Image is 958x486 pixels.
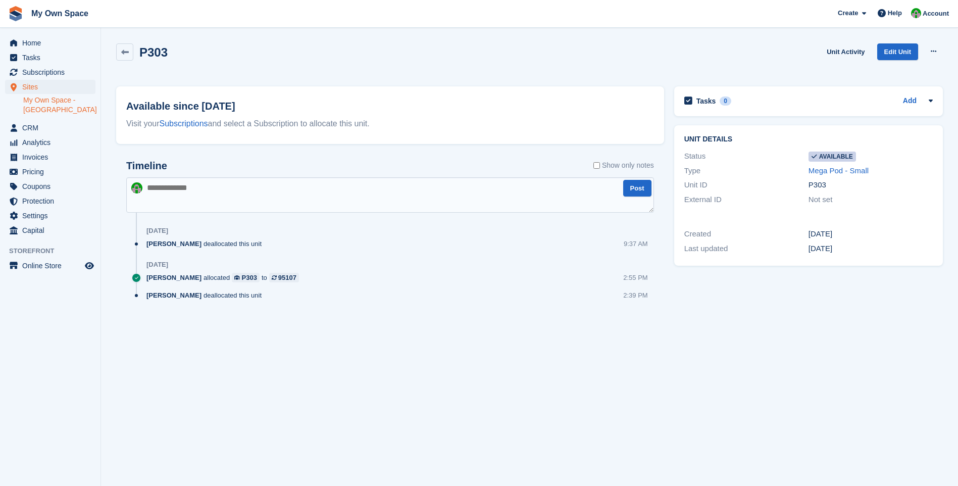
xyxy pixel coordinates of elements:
[269,273,299,282] a: 95107
[888,8,902,18] span: Help
[5,165,95,179] a: menu
[809,179,933,191] div: P303
[923,9,949,19] span: Account
[684,194,809,206] div: External ID
[623,180,651,197] button: Post
[27,5,92,22] a: My Own Space
[684,228,809,240] div: Created
[684,243,809,255] div: Last updated
[160,119,208,128] a: Subscriptions
[22,209,83,223] span: Settings
[877,43,918,60] a: Edit Unit
[22,223,83,237] span: Capital
[5,150,95,164] a: menu
[22,121,83,135] span: CRM
[22,36,83,50] span: Home
[146,273,201,282] span: [PERSON_NAME]
[593,160,654,171] label: Show only notes
[146,261,168,269] div: [DATE]
[22,65,83,79] span: Subscriptions
[22,194,83,208] span: Protection
[5,179,95,193] a: menu
[146,290,201,300] span: [PERSON_NAME]
[8,6,23,21] img: stora-icon-8386f47178a22dfd0bd8f6a31ec36ba5ce8667c1dd55bd0f319d3a0aa187defe.svg
[131,182,142,193] img: Paula Harris
[5,121,95,135] a: menu
[823,43,869,60] a: Unit Activity
[903,95,917,107] a: Add
[5,209,95,223] a: menu
[126,99,654,114] h2: Available since [DATE]
[146,239,201,249] span: [PERSON_NAME]
[22,80,83,94] span: Sites
[22,150,83,164] span: Invoices
[232,273,260,282] a: P303
[623,290,647,300] div: 2:39 PM
[809,194,933,206] div: Not set
[242,273,257,282] div: P303
[5,36,95,50] a: menu
[146,227,168,235] div: [DATE]
[5,223,95,237] a: menu
[684,135,933,143] h2: Unit details
[809,166,869,175] a: Mega Pod - Small
[838,8,858,18] span: Create
[5,65,95,79] a: menu
[684,165,809,177] div: Type
[5,259,95,273] a: menu
[83,260,95,272] a: Preview store
[139,45,168,59] h2: P303
[684,151,809,162] div: Status
[23,95,95,115] a: My Own Space - [GEOGRAPHIC_DATA]
[720,96,731,106] div: 0
[5,135,95,150] a: menu
[5,80,95,94] a: menu
[9,246,100,256] span: Storefront
[5,194,95,208] a: menu
[22,165,83,179] span: Pricing
[5,51,95,65] a: menu
[126,118,654,130] div: Visit your and select a Subscription to allocate this unit.
[623,273,647,282] div: 2:55 PM
[911,8,921,18] img: Paula Harris
[624,239,648,249] div: 9:37 AM
[684,179,809,191] div: Unit ID
[22,259,83,273] span: Online Store
[22,51,83,65] span: Tasks
[593,160,600,171] input: Show only notes
[696,96,716,106] h2: Tasks
[146,290,267,300] div: deallocated this unit
[126,160,167,172] h2: Timeline
[809,243,933,255] div: [DATE]
[809,228,933,240] div: [DATE]
[146,273,304,282] div: allocated to
[22,135,83,150] span: Analytics
[809,152,856,162] span: Available
[146,239,267,249] div: deallocated this unit
[278,273,296,282] div: 95107
[22,179,83,193] span: Coupons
